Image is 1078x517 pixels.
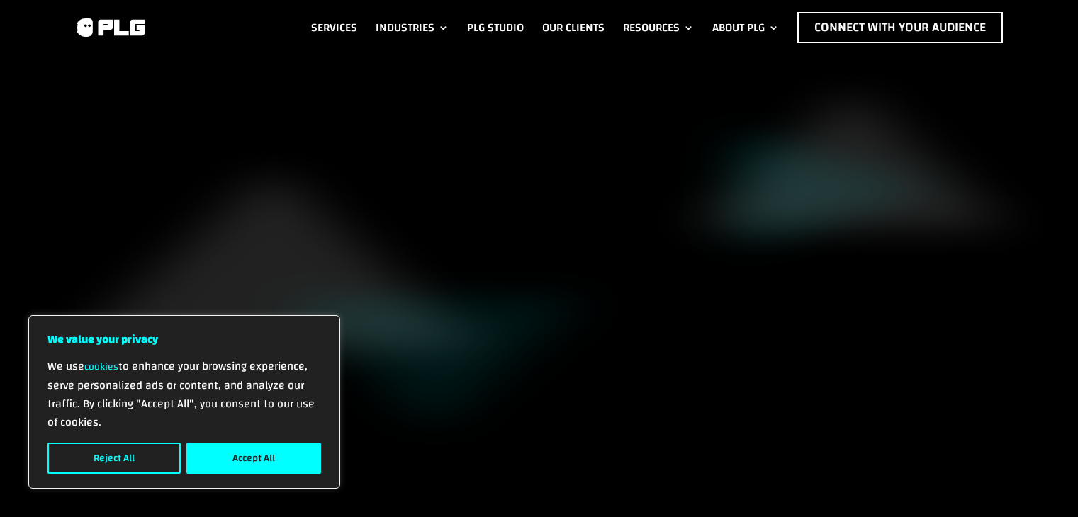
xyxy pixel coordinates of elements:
[376,12,449,43] a: Industries
[47,330,321,348] p: We value your privacy
[542,12,605,43] a: Our Clients
[84,358,118,376] a: cookies
[28,315,340,489] div: We value your privacy
[47,357,321,431] p: We use to enhance your browsing experience, serve personalized ads or content, and analyze our tr...
[467,12,524,43] a: PLG Studio
[623,12,694,43] a: Resources
[186,443,321,474] button: Accept All
[311,12,357,43] a: Services
[712,12,779,43] a: About PLG
[797,12,1003,43] a: Connect with Your Audience
[47,443,181,474] button: Reject All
